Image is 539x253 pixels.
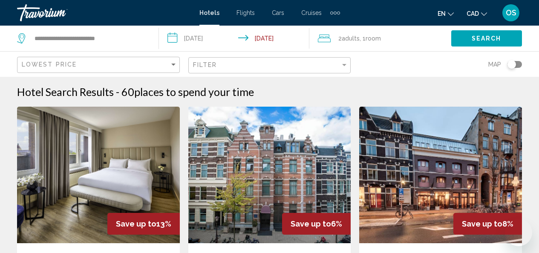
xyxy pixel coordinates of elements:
[193,61,217,68] span: Filter
[116,219,156,228] span: Save up to
[330,6,340,20] button: Extra navigation items
[338,32,360,44] span: 2
[366,35,381,42] span: Room
[500,4,522,22] button: User Menu
[134,85,254,98] span: places to spend your time
[467,10,479,17] span: CAD
[360,32,381,44] span: , 1
[472,35,502,42] span: Search
[159,26,309,51] button: Check-in date: Sep 9, 2025 Check-out date: Sep 10, 2025
[301,9,322,16] a: Cruises
[17,4,191,21] a: Travorium
[506,9,516,17] span: OS
[309,26,451,51] button: Travelers: 2 adults, 0 children
[188,57,351,74] button: Filter
[359,107,522,243] img: Hotel image
[116,85,119,98] span: -
[236,9,255,16] a: Flights
[22,61,177,69] mat-select: Sort by
[17,107,180,243] img: Hotel image
[17,85,114,98] h1: Hotel Search Results
[438,7,454,20] button: Change language
[488,58,501,70] span: Map
[342,35,360,42] span: Adults
[282,213,351,235] div: 6%
[453,213,522,235] div: 8%
[451,30,522,46] button: Search
[107,213,180,235] div: 13%
[188,107,351,243] img: Hotel image
[467,7,487,20] button: Change currency
[501,61,522,68] button: Toggle map
[22,61,77,68] span: Lowest Price
[438,10,446,17] span: en
[291,219,331,228] span: Save up to
[505,219,532,246] iframe: Button to launch messaging window
[199,9,219,16] a: Hotels
[272,9,284,16] a: Cars
[121,85,254,98] h2: 60
[462,219,502,228] span: Save up to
